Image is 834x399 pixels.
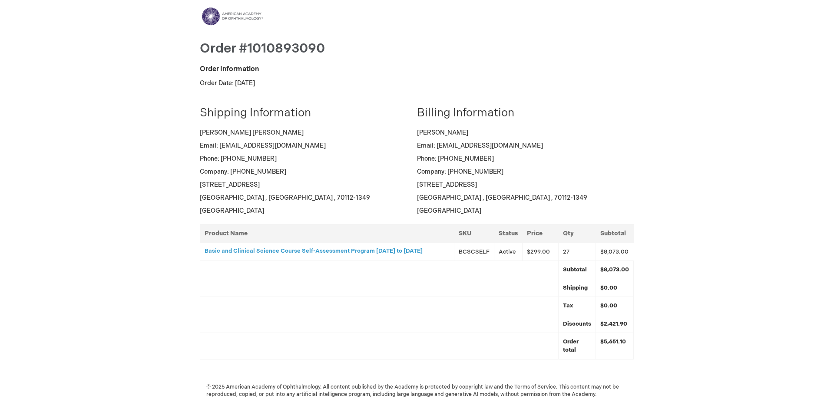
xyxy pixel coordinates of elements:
[600,284,617,291] strong: $0.00
[417,181,477,188] span: [STREET_ADDRESS]
[600,320,627,327] strong: $2,421.90
[600,266,629,273] strong: $8,073.00
[200,129,304,136] span: [PERSON_NAME] [PERSON_NAME]
[417,168,503,175] span: Company: [PHONE_NUMBER]
[454,224,494,243] th: SKU
[205,248,450,254] h3: Basic and Clinical Science Course Self-Assessment Program [DATE] to [DATE]
[200,168,286,175] span: Company: [PHONE_NUMBER]
[600,302,617,309] strong: $0.00
[200,194,370,201] span: [GEOGRAPHIC_DATA] , [GEOGRAPHIC_DATA] , 70112-1349
[563,302,573,309] strong: Tax
[523,224,559,243] th: Price
[494,224,523,243] th: Status
[200,65,634,75] div: Order Information
[563,266,587,273] strong: Subtotal
[494,243,523,261] td: Active
[417,155,494,162] span: Phone: [PHONE_NUMBER]
[200,224,454,243] th: Product Name
[417,107,628,120] h2: Billing Information
[596,224,634,243] th: Subtotal
[200,155,277,162] span: Phone: [PHONE_NUMBER]
[563,338,579,353] strong: Order total
[200,181,260,188] span: [STREET_ADDRESS]
[200,79,634,88] p: Order Date: [DATE]
[200,142,326,149] span: Email: [EMAIL_ADDRESS][DOMAIN_NAME]
[596,243,634,261] td: $8,073.00
[563,284,588,291] strong: Shipping
[417,194,587,201] span: [GEOGRAPHIC_DATA] , [GEOGRAPHIC_DATA] , 70112-1349
[417,129,468,136] span: [PERSON_NAME]
[200,383,634,398] span: © 2025 American Academy of Ophthalmology. All content published by the Academy is protected by co...
[454,243,494,261] td: BCSCSELF
[200,41,325,56] span: Order #1010893090
[600,338,626,345] strong: $5,651.10
[559,224,596,243] th: Qty
[200,207,264,214] span: [GEOGRAPHIC_DATA]
[559,243,596,261] td: 27
[417,142,543,149] span: Email: [EMAIL_ADDRESS][DOMAIN_NAME]
[523,243,559,261] td: $299.00
[563,320,591,327] strong: Discounts
[417,207,481,214] span: [GEOGRAPHIC_DATA]
[200,107,410,120] h2: Shipping Information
